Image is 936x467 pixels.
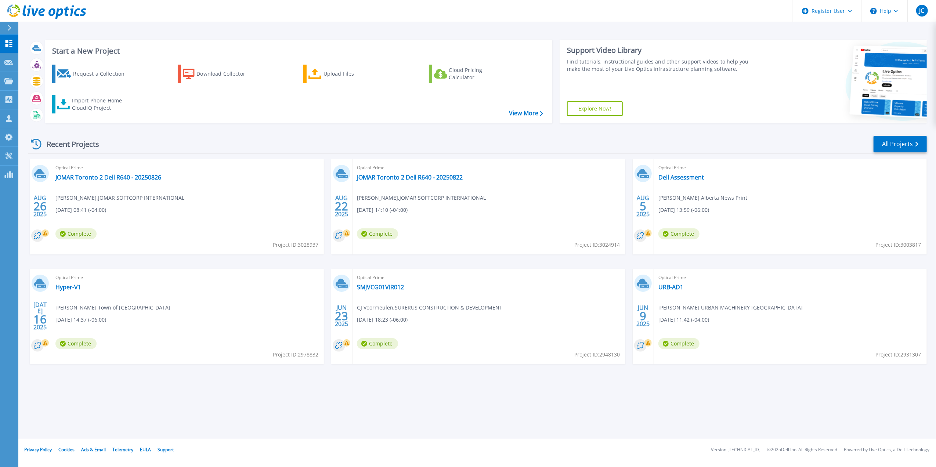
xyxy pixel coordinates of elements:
span: Optical Prime [658,274,922,282]
a: JOMAR Toronto 2 Dell R640 - 20250822 [357,174,463,181]
span: JC [919,8,924,14]
a: Dell Assessment [658,174,704,181]
span: 5 [640,203,646,209]
a: Ads & Email [81,446,106,453]
div: JUN 2025 [335,303,348,329]
span: Project ID: 3024914 [574,241,620,249]
span: Complete [357,338,398,349]
div: Request a Collection [73,66,132,81]
a: Explore Now! [567,101,623,116]
a: View More [509,110,543,117]
span: [PERSON_NAME] , Town of [GEOGRAPHIC_DATA] [55,304,170,312]
a: Request a Collection [52,65,134,83]
span: Complete [658,338,700,349]
div: Find tutorials, instructional guides and other support videos to help you make the most of your L... [567,58,757,73]
div: AUG 2025 [636,193,650,220]
span: Complete [658,228,700,239]
div: AUG 2025 [335,193,348,220]
span: Complete [357,228,398,239]
span: Optical Prime [658,164,922,172]
span: [DATE] 14:10 (-04:00) [357,206,408,214]
span: [PERSON_NAME] , URBAN MACHINERY [GEOGRAPHIC_DATA] [658,304,803,312]
div: Download Collector [196,66,255,81]
span: Optical Prime [357,164,621,172]
div: Cloud Pricing Calculator [449,66,508,81]
span: GJ Voormeulen , SURERUS CONSTRUCTION & DEVELOPMENT [357,304,502,312]
span: 23 [335,313,348,319]
span: 9 [640,313,646,319]
a: Hyper-V1 [55,283,81,291]
span: 22 [335,203,348,209]
span: 16 [33,316,47,322]
span: Project ID: 2948130 [574,351,620,359]
li: Version: [TECHNICAL_ID] [711,448,760,452]
li: © 2025 Dell Inc. All Rights Reserved [767,448,837,452]
a: Cloud Pricing Calculator [429,65,511,83]
div: Import Phone Home CloudIQ Project [72,97,129,112]
h3: Start a New Project [52,47,543,55]
div: JUN 2025 [636,303,650,329]
span: [DATE] 08:41 (-04:00) [55,206,106,214]
a: URB-AD1 [658,283,683,291]
span: Project ID: 2978832 [273,351,318,359]
a: Upload Files [303,65,385,83]
a: Privacy Policy [24,446,52,453]
span: Project ID: 2931307 [876,351,921,359]
span: [DATE] 13:59 (-06:00) [658,206,709,214]
span: Project ID: 3003817 [876,241,921,249]
a: SMJVCG01VIR012 [357,283,404,291]
span: Complete [55,228,97,239]
div: Upload Files [324,66,382,81]
li: Powered by Live Optics, a Dell Technology [844,448,929,452]
div: Support Video Library [567,46,757,55]
span: [PERSON_NAME] , Alberta News Print [658,194,747,202]
div: AUG 2025 [33,193,47,220]
span: 26 [33,203,47,209]
span: Optical Prime [55,274,319,282]
a: All Projects [874,136,927,152]
span: [PERSON_NAME] , JOMAR SOFTCORP INTERNATIONAL [357,194,486,202]
a: Telemetry [112,446,133,453]
span: Project ID: 3028937 [273,241,318,249]
div: Recent Projects [28,135,109,153]
a: Download Collector [178,65,260,83]
a: Support [158,446,174,453]
span: [DATE] 18:23 (-06:00) [357,316,408,324]
span: Optical Prime [357,274,621,282]
a: EULA [140,446,151,453]
a: Cookies [58,446,75,453]
a: JOMAR Toronto 2 Dell R640 - 20250826 [55,174,161,181]
span: Optical Prime [55,164,319,172]
span: [DATE] 14:37 (-06:00) [55,316,106,324]
span: [DATE] 11:42 (-04:00) [658,316,709,324]
div: [DATE] 2025 [33,303,47,329]
span: [PERSON_NAME] , JOMAR SOFTCORP INTERNATIONAL [55,194,184,202]
span: Complete [55,338,97,349]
